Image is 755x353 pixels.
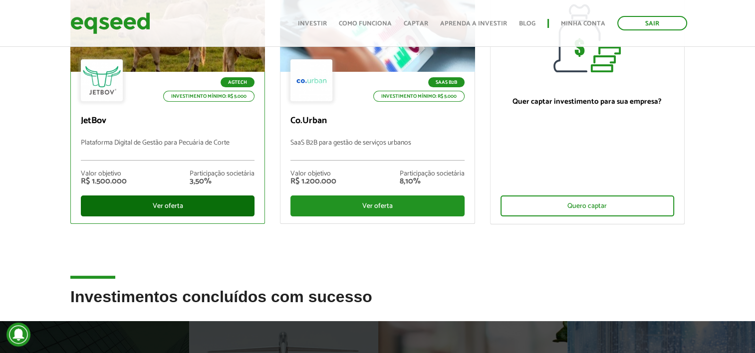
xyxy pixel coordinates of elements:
[190,177,254,185] div: 3,50%
[290,195,464,216] div: Ver oferta
[290,116,464,127] p: Co.Urban
[70,288,685,321] h2: Investimentos concluídos com sucesso
[440,20,507,27] a: Aprenda a investir
[501,97,674,106] p: Quer captar investimento para sua empresa?
[81,177,127,185] div: R$ 1.500.000
[163,91,254,102] p: Investimento mínimo: R$ 5.000
[81,195,254,216] div: Ver oferta
[428,77,465,87] p: SaaS B2B
[221,77,254,87] p: Agtech
[298,20,327,27] a: Investir
[339,20,392,27] a: Como funciona
[617,16,687,30] a: Sair
[190,171,254,177] div: Participação societária
[373,91,465,102] p: Investimento mínimo: R$ 5.000
[290,139,464,161] p: SaaS B2B para gestão de serviços urbanos
[290,171,336,177] div: Valor objetivo
[400,177,465,185] div: 8,10%
[519,20,535,27] a: Blog
[400,171,465,177] div: Participação societária
[290,177,336,185] div: R$ 1.200.000
[404,20,428,27] a: Captar
[81,139,254,161] p: Plataforma Digital de Gestão para Pecuária de Corte
[70,10,150,36] img: EqSeed
[81,171,127,177] div: Valor objetivo
[81,116,254,127] p: JetBov
[561,20,605,27] a: Minha conta
[501,195,674,216] div: Quero captar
